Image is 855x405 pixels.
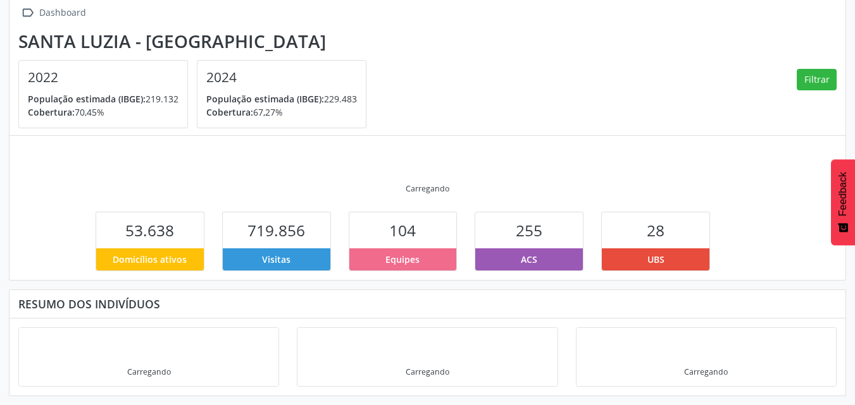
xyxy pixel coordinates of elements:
div: Santa Luzia - [GEOGRAPHIC_DATA] [18,31,375,52]
button: Feedback - Mostrar pesquisa [831,159,855,245]
i:  [18,4,37,22]
span: Cobertura: [28,106,75,118]
span: 255 [516,220,542,241]
button: Filtrar [797,69,837,90]
span: Cobertura: [206,106,253,118]
div: Carregando [684,366,728,377]
span: Feedback [837,172,849,216]
a:  Dashboard [18,4,88,22]
div: Carregando [406,183,449,194]
div: Dashboard [37,4,88,22]
p: 67,27% [206,106,357,119]
div: Carregando [406,366,449,377]
span: 104 [389,220,416,241]
span: ACS [521,253,537,266]
span: 53.638 [125,220,174,241]
span: Domicílios ativos [113,253,187,266]
span: Visitas [262,253,290,266]
h4: 2024 [206,70,357,85]
span: Equipes [385,253,420,266]
p: 229.483 [206,92,357,106]
p: 219.132 [28,92,178,106]
span: 719.856 [247,220,305,241]
h4: 2022 [28,70,178,85]
span: 28 [647,220,665,241]
span: População estimada (IBGE): [28,93,146,105]
span: População estimada (IBGE): [206,93,324,105]
p: 70,45% [28,106,178,119]
div: Resumo dos indivíduos [18,297,837,311]
div: Carregando [127,366,171,377]
span: UBS [647,253,665,266]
